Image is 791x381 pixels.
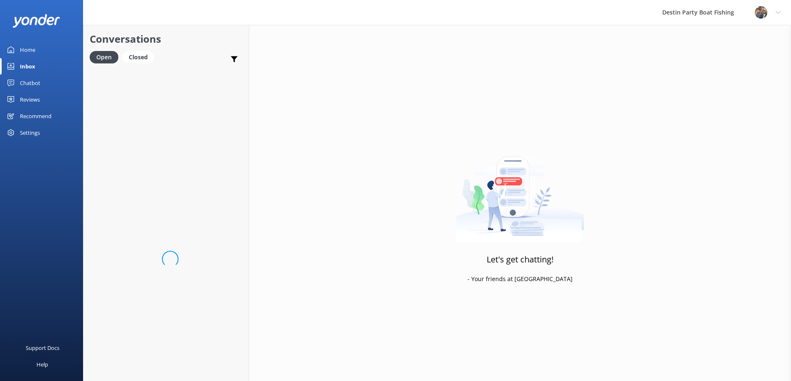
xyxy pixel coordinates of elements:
[468,274,573,284] p: - Your friends at [GEOGRAPHIC_DATA]
[487,253,553,266] h3: Let's get chatting!
[755,6,767,19] img: 250-1666038197.jpg
[122,52,158,61] a: Closed
[20,75,40,91] div: Chatbot
[26,340,59,356] div: Support Docs
[20,124,40,141] div: Settings
[90,31,242,47] h2: Conversations
[90,52,122,61] a: Open
[20,41,35,58] div: Home
[20,91,40,108] div: Reviews
[122,51,154,63] div: Closed
[20,58,35,75] div: Inbox
[90,51,118,63] div: Open
[20,108,51,124] div: Recommend
[37,356,48,373] div: Help
[456,139,584,243] img: artwork of a man stealing a conversation from at giant smartphone
[12,14,60,28] img: yonder-white-logo.png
